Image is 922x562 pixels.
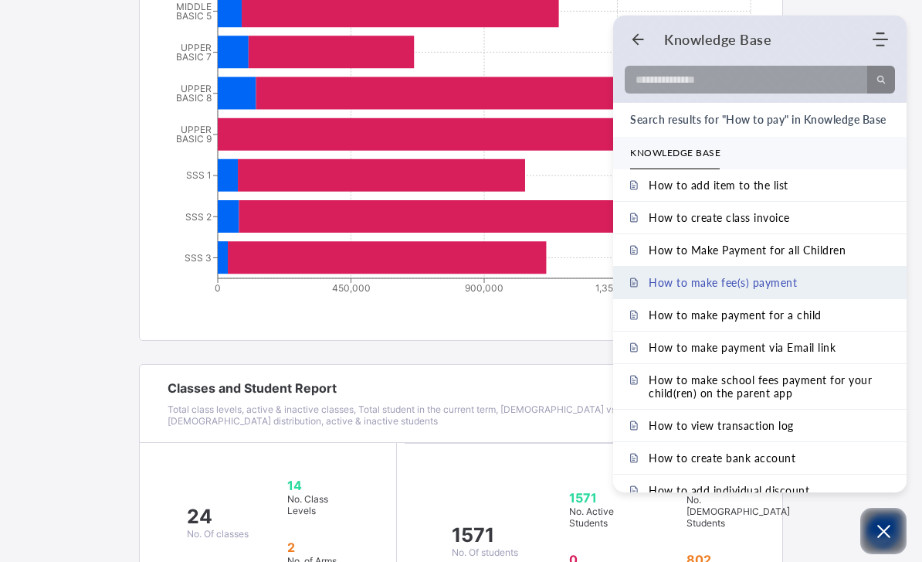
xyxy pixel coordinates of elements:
[215,282,221,294] tspan: 0
[870,32,890,47] div: Modules Menu
[649,373,890,400] span: How to make school fees payment for your child(ren) on the parent app
[860,508,907,554] button: Open asap
[649,451,795,465] span: How to create bank account
[176,1,212,12] tspan: MIDDLE
[613,364,907,409] a: How to make school fees payment for your child(ren) on the parent app
[595,282,640,294] tspan: 1,350,000
[613,442,907,474] a: How to create bank account
[287,493,328,516] span: No. Class Levels
[287,478,353,493] span: 14
[287,540,353,555] span: 2
[649,341,836,354] span: How to make payment via Email link
[649,484,809,497] span: How to add individual discount
[613,234,907,266] a: How to Make Payment for all Children
[569,490,638,506] span: 1571
[187,528,249,540] span: No. Of classes
[649,276,797,289] span: How to make fee(s) payment
[630,32,646,47] button: Back
[168,380,684,396] span: Classes and Student Report
[630,137,720,169] li: Knowledge Base
[649,244,846,257] span: How to Make Payment for all Children
[186,169,212,181] tspan: SSS 1
[613,475,907,506] a: How to add individual discount
[613,169,907,492] div: Knowledge base
[613,202,907,233] a: How to create class invoice
[185,211,212,223] tspan: SSS 2
[613,299,907,331] a: How to make payment for a child
[332,282,371,294] tspan: 450,000
[185,252,212,264] tspan: SSS 3
[452,523,518,547] span: 1571
[181,42,212,53] tspan: UPPER
[613,169,907,201] a: How to add item to the list
[664,31,771,48] h1: Knowledge Base
[649,308,822,322] span: How to make payment for a child
[649,179,788,192] span: How to add item to the list
[649,211,790,224] span: How to create class invoice
[613,103,907,137] h4: Search results for "How to pay" in Knowledge Base
[176,10,212,22] tspan: BASIC 5
[465,282,503,294] tspan: 900,000
[176,133,212,145] tspan: BASIC 9
[452,547,518,558] span: No. Of students
[613,267,907,298] a: How to make fee(s) payment
[686,494,790,529] span: No. [DEMOGRAPHIC_DATA] Students
[181,83,212,94] tspan: UPPER
[613,332,907,363] a: How to make payment via Email link
[187,505,249,528] span: 24
[569,506,614,529] span: No. Active Students
[181,124,212,135] tspan: UPPER
[176,92,212,104] tspan: BASIC 8
[168,404,616,427] span: Total class levels, active & inactive classes, Total student in the current term, [DEMOGRAPHIC_DA...
[649,419,794,432] span: How to view transaction log
[613,410,907,441] a: How to view transaction log
[176,51,212,63] tspan: BASIC 7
